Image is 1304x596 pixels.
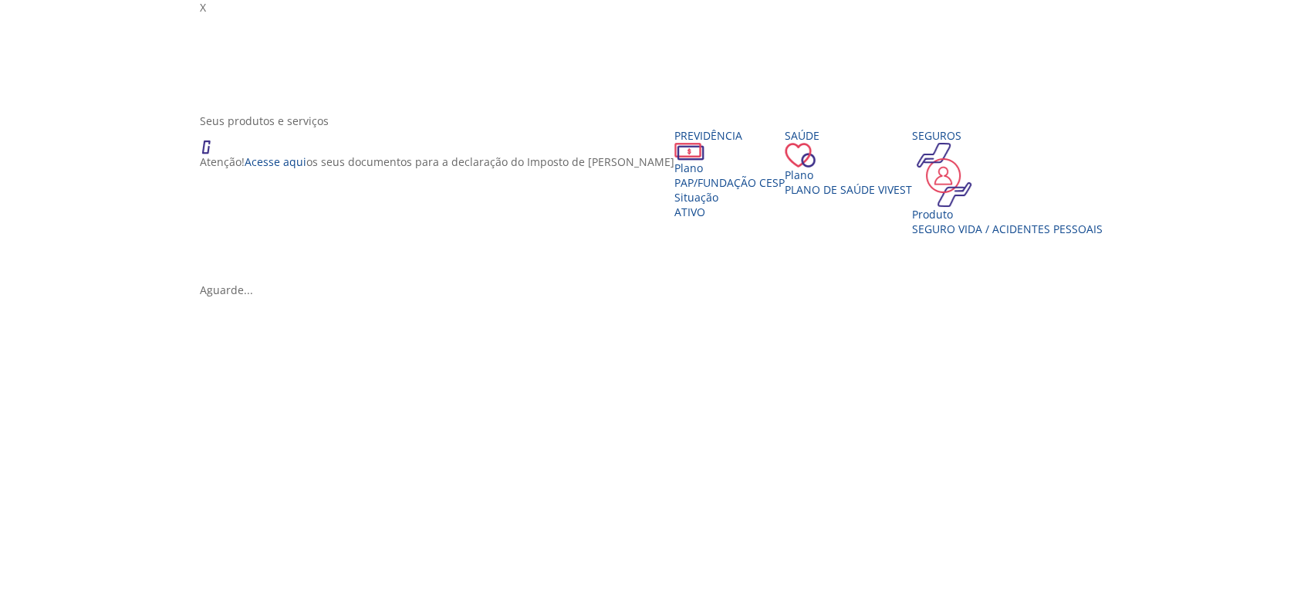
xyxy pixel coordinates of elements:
img: ico_atencao.png [200,128,226,154]
div: Saúde [785,128,912,143]
a: Seguros Produto Seguro Vida / Acidentes Pessoais [912,128,1103,236]
a: Saúde PlanoPlano de Saúde VIVEST [785,128,912,197]
p: Atenção! os seus documentos para a declaração do Imposto de [PERSON_NAME] [200,154,674,169]
div: Situação [674,190,785,205]
img: ico_seguros.png [912,143,976,207]
img: ico_coracao.png [785,143,816,168]
a: Previdência PlanoPAP/Fundação CESP SituaçãoAtivo [674,128,785,219]
span: Ativo [674,205,705,219]
span: PAP/Fundação CESP [674,175,785,190]
div: Plano [674,161,785,175]
div: Seguros [912,128,1103,143]
div: Aguarde... [200,283,1117,297]
div: Previdência [674,128,785,143]
div: Plano [785,168,912,182]
span: Plano de Saúde VIVEST [785,182,912,197]
div: Seguro Vida / Acidentes Pessoais [912,222,1103,236]
img: ico_dinheiro.png [674,143,704,161]
div: Produto [912,207,1103,222]
div: Seus produtos e serviços [200,113,1117,128]
a: Acesse aqui [245,154,306,169]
